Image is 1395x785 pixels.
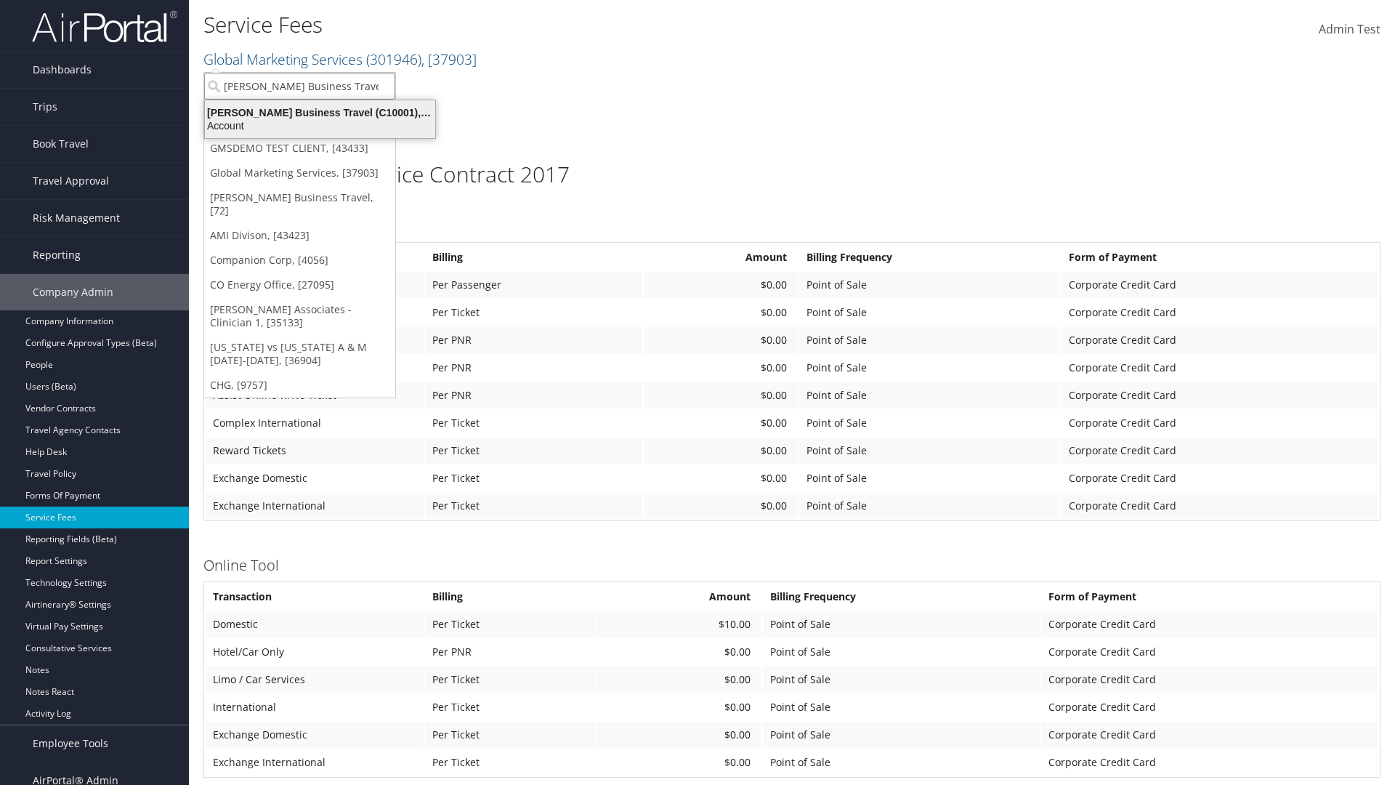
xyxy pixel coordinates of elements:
[33,163,109,199] span: Travel Approval
[1062,355,1378,381] td: Corporate Credit Card
[33,274,113,310] span: Company Admin
[644,272,798,298] td: $0.00
[203,216,1380,236] h3: Full Service Agent
[425,722,596,748] td: Per Ticket
[1062,244,1378,270] th: Form of Payment
[1319,7,1380,52] a: Admin Test
[799,382,1059,408] td: Point of Sale
[644,327,798,353] td: $0.00
[425,327,642,353] td: Per PNR
[1041,667,1378,693] td: Corporate Credit Card
[425,694,596,720] td: Per Ticket
[203,49,477,69] a: Global Marketing Services
[763,584,1040,610] th: Billing Frequency
[33,52,92,88] span: Dashboards
[597,667,761,693] td: $0.00
[1041,722,1378,748] td: Corporate Credit Card
[644,410,798,436] td: $0.00
[203,555,1380,576] h3: Online Tool
[1062,272,1378,298] td: Corporate Credit Card
[206,493,424,519] td: Exchange International
[206,438,424,464] td: Reward Tickets
[204,73,395,100] input: Search Accounts
[425,355,642,381] td: Per PNR
[425,639,596,665] td: Per PNR
[206,722,424,748] td: Exchange Domestic
[425,667,596,693] td: Per Ticket
[33,237,81,273] span: Reporting
[203,9,988,40] h1: Service Fees
[425,299,642,326] td: Per Ticket
[206,694,424,720] td: International
[597,749,761,776] td: $0.00
[366,49,421,69] span: ( 301946 )
[1041,611,1378,637] td: Corporate Credit Card
[33,126,89,162] span: Book Travel
[799,355,1059,381] td: Point of Sale
[425,438,642,464] td: Per Ticket
[425,493,642,519] td: Per Ticket
[206,667,424,693] td: Limo / Car Services
[206,584,424,610] th: Transaction
[206,410,424,436] td: Complex International
[206,611,424,637] td: Domestic
[33,725,108,762] span: Employee Tools
[421,49,477,69] span: , [ 37903 ]
[597,639,761,665] td: $0.00
[204,297,395,335] a: [PERSON_NAME] Associates - Clinician 1, [35133]
[1062,410,1378,436] td: Corporate Credit Card
[763,749,1040,776] td: Point of Sale
[425,749,596,776] td: Per Ticket
[425,244,642,270] th: Billing
[763,611,1040,637] td: Point of Sale
[206,465,424,491] td: Exchange Domestic
[799,493,1059,519] td: Point of Sale
[33,200,120,236] span: Risk Management
[425,272,642,298] td: Per Passenger
[425,465,642,491] td: Per Ticket
[1041,639,1378,665] td: Corporate Credit Card
[799,327,1059,353] td: Point of Sale
[33,89,57,125] span: Trips
[1062,465,1378,491] td: Corporate Credit Card
[644,493,798,519] td: $0.00
[763,694,1040,720] td: Point of Sale
[425,611,596,637] td: Per Ticket
[196,106,444,119] div: [PERSON_NAME] Business Travel (C10001), [72]
[597,694,761,720] td: $0.00
[799,244,1059,270] th: Billing Frequency
[425,584,596,610] th: Billing
[644,438,798,464] td: $0.00
[204,136,395,161] a: GMSDEMO TEST CLIENT, [43433]
[204,273,395,297] a: CO Energy Office, [27095]
[644,465,798,491] td: $0.00
[1319,21,1380,37] span: Admin Test
[1062,299,1378,326] td: Corporate Credit Card
[644,355,798,381] td: $0.00
[799,465,1059,491] td: Point of Sale
[1041,694,1378,720] td: Corporate Credit Card
[204,373,395,398] a: CHG, [9757]
[644,244,798,270] th: Amount
[204,335,395,373] a: [US_STATE] vs [US_STATE] A & M [DATE]-[DATE], [36904]
[204,161,395,185] a: Global Marketing Services, [37903]
[644,382,798,408] td: $0.00
[597,722,761,748] td: $0.00
[597,584,761,610] th: Amount
[597,611,761,637] td: $10.00
[206,639,424,665] td: Hotel/Car Only
[204,223,395,248] a: AMI Divison, [43423]
[196,119,444,132] div: Account
[1062,327,1378,353] td: Corporate Credit Card
[204,185,395,223] a: [PERSON_NAME] Business Travel, [72]
[206,749,424,776] td: Exchange International
[425,382,642,408] td: Per PNR
[1041,749,1378,776] td: Corporate Credit Card
[203,159,1380,190] h1: Global Medical Service Contract 2017
[1062,493,1378,519] td: Corporate Credit Card
[204,248,395,273] a: Companion Corp, [4056]
[644,299,798,326] td: $0.00
[1062,438,1378,464] td: Corporate Credit Card
[32,9,177,44] img: airportal-logo.png
[799,272,1059,298] td: Point of Sale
